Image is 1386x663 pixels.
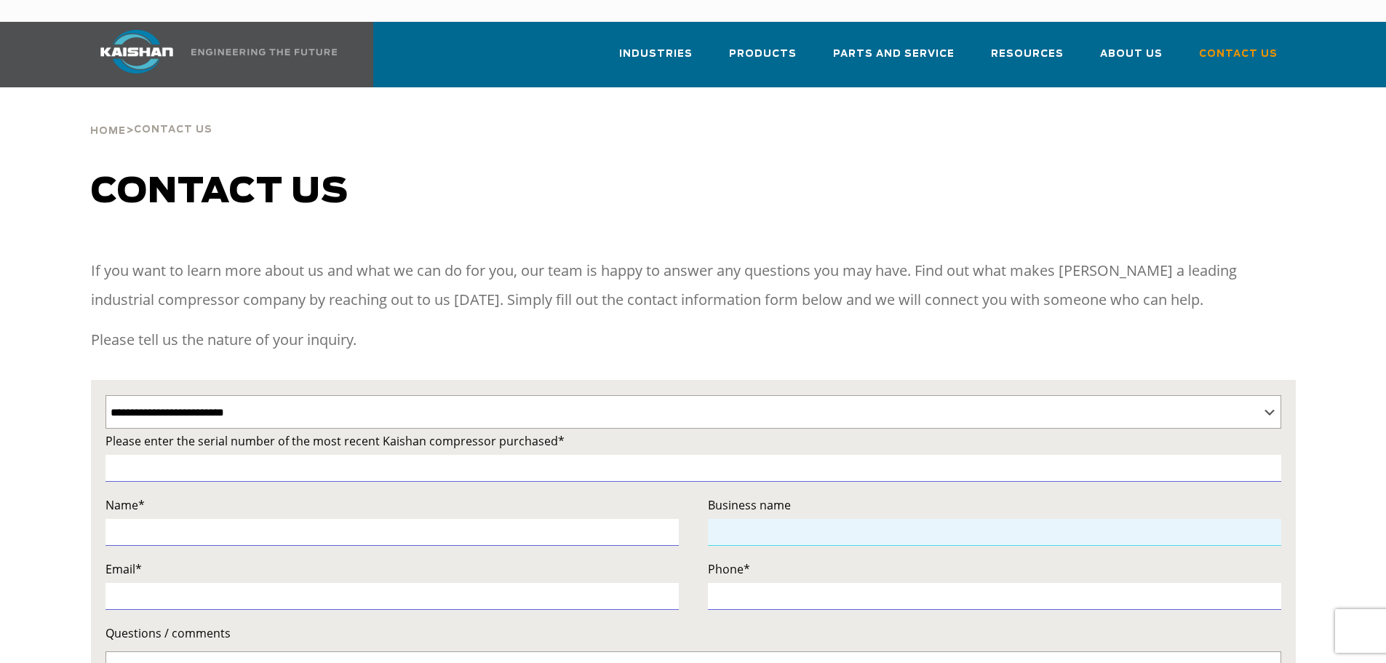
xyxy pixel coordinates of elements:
[708,559,1281,579] label: Phone*
[833,46,955,63] span: Parts and Service
[1199,46,1278,63] span: Contact Us
[82,22,340,87] a: Kaishan USA
[619,46,693,63] span: Industries
[1199,35,1278,84] a: Contact Us
[833,35,955,84] a: Parts and Service
[1100,46,1163,63] span: About Us
[90,87,212,143] div: >
[991,46,1064,63] span: Resources
[90,124,126,137] a: Home
[729,46,797,63] span: Products
[105,495,679,515] label: Name*
[82,30,191,74] img: kaishan logo
[729,35,797,84] a: Products
[90,127,126,136] span: Home
[105,431,1281,451] label: Please enter the serial number of the most recent Kaishan compressor purchased*
[91,175,349,210] span: Contact us
[991,35,1064,84] a: Resources
[1100,35,1163,84] a: About Us
[708,495,1281,515] label: Business name
[619,35,693,84] a: Industries
[91,325,1296,354] p: Please tell us the nature of your inquiry.
[134,125,212,135] span: Contact Us
[191,49,337,55] img: Engineering the future
[91,256,1296,314] p: If you want to learn more about us and what we can do for you, our team is happy to answer any qu...
[105,559,679,579] label: Email*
